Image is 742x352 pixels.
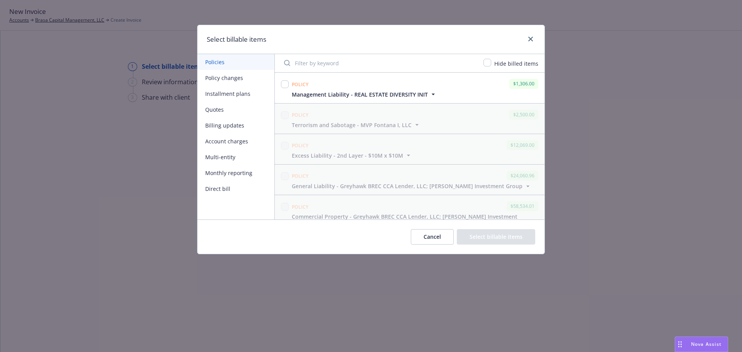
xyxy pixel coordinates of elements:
[507,140,538,150] div: $12,069.00
[675,337,728,352] button: Nova Assist
[275,195,545,233] span: Policy$58,534.01Commercial Property - Greyhawk BREC CCA Lender, LLC; [PERSON_NAME] Investment Group
[292,151,403,160] span: Excess Liability - 2nd Layer - $10M x $10M
[197,70,274,86] button: Policy changes
[292,90,437,99] button: Management Liability - REAL ESTATE DIVERSITY INIT
[509,110,538,119] div: $2,500.00
[691,341,722,347] span: Nova Assist
[509,79,538,88] div: $1,306.00
[197,149,274,165] button: Multi-entity
[526,34,535,44] a: close
[292,204,309,210] span: Policy
[292,151,412,160] button: Excess Liability - 2nd Layer - $10M x $10M
[197,86,274,102] button: Installment plans
[197,54,274,70] button: Policies
[197,181,274,197] button: Direct bill
[197,102,274,117] button: Quotes
[279,55,479,71] input: Filter by keyword
[275,165,545,195] span: Policy$24,060.96General Liability - Greyhawk BREC CCA Lender, LLC; [PERSON_NAME] Investment Group
[275,104,545,134] span: Policy$2,500.00Terrorism and Sabotage - MVP Fontana I, LLC
[292,90,428,99] span: Management Liability - REAL ESTATE DIVERSITY INIT
[292,112,309,118] span: Policy
[197,165,274,181] button: Monthly reporting
[275,134,545,164] span: Policy$12,069.00Excess Liability - 2nd Layer - $10M x $10M
[507,201,538,211] div: $58,534.01
[197,117,274,133] button: Billing updates
[292,121,412,129] span: Terrorism and Sabotage - MVP Fontana I, LLC
[207,34,266,44] h1: Select billable items
[411,229,454,245] button: Cancel
[494,60,538,67] span: Hide billed items
[292,182,522,190] span: General Liability - Greyhawk BREC CCA Lender, LLC; [PERSON_NAME] Investment Group
[292,81,309,88] span: Policy
[292,142,309,149] span: Policy
[292,121,421,129] button: Terrorism and Sabotage - MVP Fontana I, LLC
[292,182,532,190] button: General Liability - Greyhawk BREC CCA Lender, LLC; [PERSON_NAME] Investment Group
[507,171,538,180] div: $24,060.96
[292,173,309,179] span: Policy
[675,337,685,352] div: Drag to move
[292,213,531,229] span: Commercial Property - Greyhawk BREC CCA Lender, LLC; [PERSON_NAME] Investment Group
[197,133,274,149] button: Account charges
[292,213,540,229] button: Commercial Property - Greyhawk BREC CCA Lender, LLC; [PERSON_NAME] Investment Group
